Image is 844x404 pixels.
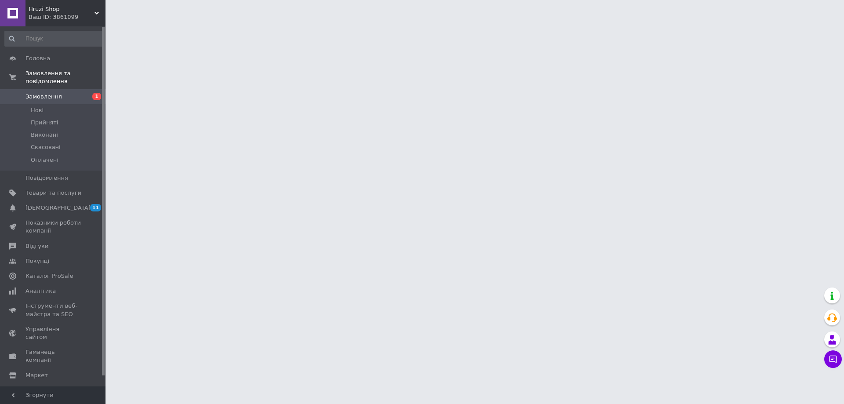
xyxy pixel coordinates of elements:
span: [DEMOGRAPHIC_DATA] [25,204,91,212]
span: 11 [90,204,101,211]
span: Замовлення [25,93,62,101]
span: Маркет [25,371,48,379]
span: Відгуки [25,242,48,250]
span: Оплачені [31,156,58,164]
span: 1 [92,93,101,100]
span: Товари та послуги [25,189,81,197]
span: Замовлення та повідомлення [25,69,105,85]
span: Управління сайтом [25,325,81,341]
input: Пошук [4,31,104,47]
span: Інструменти веб-майстра та SEO [25,302,81,318]
span: Прийняті [31,119,58,127]
span: Каталог ProSale [25,272,73,280]
span: Скасовані [31,143,61,151]
span: Аналітика [25,287,56,295]
div: Ваш ID: 3861099 [29,13,105,21]
span: Показники роботи компанії [25,219,81,235]
span: Покупці [25,257,49,265]
span: Нові [31,106,44,114]
span: Гаманець компанії [25,348,81,364]
span: Hruzi Shop [29,5,95,13]
span: Головна [25,55,50,62]
button: Чат з покупцем [824,350,842,368]
span: Повідомлення [25,174,68,182]
span: Виконані [31,131,58,139]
